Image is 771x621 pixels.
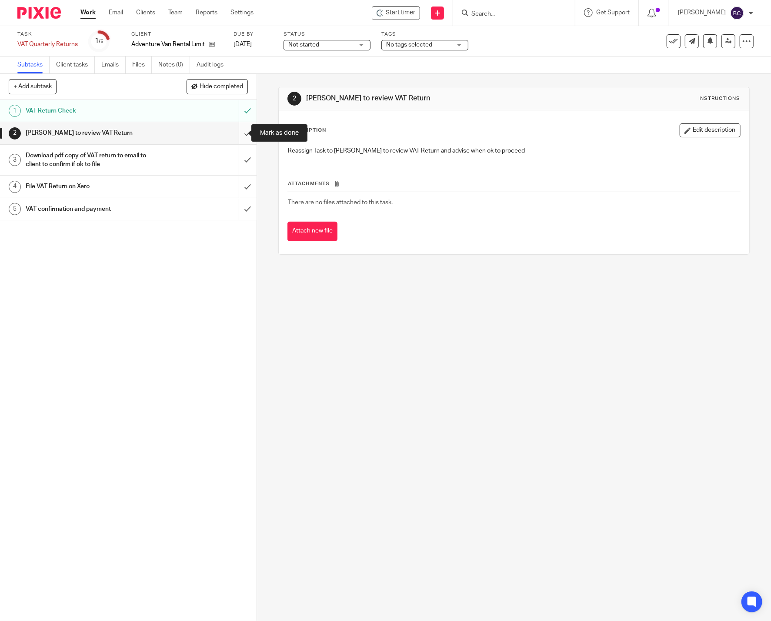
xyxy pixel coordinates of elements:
button: + Add subtask [9,79,57,94]
input: Search [471,10,549,18]
label: Due by [234,31,273,38]
button: Attach new file [287,222,337,241]
a: Subtasks [17,56,50,73]
a: Reports [196,8,217,17]
div: VAT Quarterly Returns [17,40,78,49]
span: [DATE] [234,41,252,47]
h1: VAT confirmation and payment [26,203,162,216]
p: Reassign Task to [PERSON_NAME] to review VAT Return and advise when ok to proceed [288,146,740,155]
div: 4 [9,181,21,193]
div: 3 [9,154,21,166]
label: Status [284,31,370,38]
label: Client [131,31,223,38]
div: 2 [9,127,21,139]
label: Tags [381,31,468,38]
span: Not started [288,42,319,48]
p: [PERSON_NAME] [678,8,726,17]
img: svg%3E [730,6,744,20]
a: Clients [136,8,155,17]
div: 1 [9,105,21,117]
span: Attachments [288,181,330,186]
span: Get Support [596,10,630,16]
img: Pixie [17,7,61,19]
span: No tags selected [386,42,432,48]
a: Client tasks [56,56,95,73]
h1: Download pdf copy of VAT return to email to client to confirm if ok to file [26,149,162,171]
button: Edit description [680,123,741,137]
div: Instructions [699,95,741,102]
h1: [PERSON_NAME] to review VAT Return [26,126,162,139]
a: Notes (0) [158,56,190,73]
a: Email [109,8,123,17]
small: /5 [99,39,103,44]
div: 5 [9,203,21,215]
a: Files [132,56,152,73]
a: Team [168,8,183,17]
button: Hide completed [187,79,248,94]
div: 2 [287,92,301,106]
a: Audit logs [197,56,230,73]
h1: File VAT Return on Xero [26,180,162,193]
h1: VAT Return Check [26,104,162,117]
span: Hide completed [200,83,243,90]
p: Description [287,127,326,134]
div: Adventure Van Rental Limited - VAT Quarterly Returns [372,6,420,20]
div: 1 [95,36,103,46]
a: Emails [101,56,126,73]
a: Work [80,8,96,17]
label: Task [17,31,78,38]
p: Adventure Van Rental Limited [131,40,204,49]
span: There are no files attached to this task. [288,199,393,206]
span: Start timer [386,8,415,17]
h1: [PERSON_NAME] to review VAT Return [306,94,533,103]
a: Settings [230,8,254,17]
